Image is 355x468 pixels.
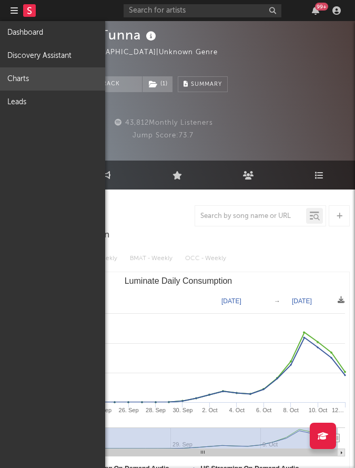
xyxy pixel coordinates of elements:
text: [DATE] [292,297,312,305]
span: Jump Score: 73.7 [133,132,194,139]
div: GloTunna [76,26,159,44]
div: 99 + [315,3,328,11]
text: Luminate Daily Consumption [125,276,232,285]
span: Summary [191,82,222,87]
div: [GEOGRAPHIC_DATA] | Unknown Genre [76,46,242,59]
text: 28. Sep [146,407,166,413]
text: 4. Oct [229,407,245,413]
text: 26. Sep [119,407,139,413]
text: 24. Sep [92,407,111,413]
text: 12… [332,407,344,413]
text: → [274,297,280,305]
input: Search for artists [124,4,281,17]
button: (1) [143,76,173,92]
span: 43,812 Monthly Listeners [113,120,213,126]
button: Summary [178,76,228,92]
text: [DATE] [221,297,241,305]
button: 99+ [312,6,319,15]
text: 6. Oct [256,407,271,413]
text: 30. Sep [173,407,192,413]
text: 8. Oct [283,407,298,413]
input: Search by song name or URL [195,212,306,221]
button: Track [76,76,142,92]
text: 2. Oct [202,407,217,413]
span: ( 1 ) [142,76,173,92]
text: 10. Oct [309,407,327,413]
